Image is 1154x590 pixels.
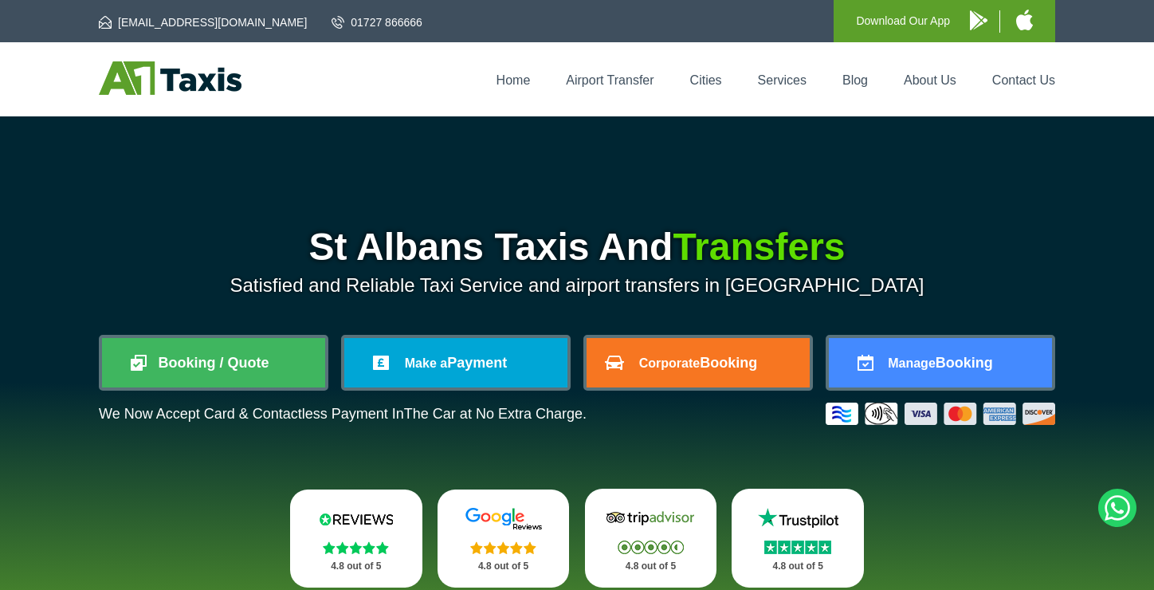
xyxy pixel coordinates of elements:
img: Reviews.io [308,507,404,531]
p: 4.8 out of 5 [749,557,846,576]
p: 4.8 out of 5 [308,557,405,576]
a: Home [497,73,531,87]
span: The Car at No Extra Charge. [404,406,587,422]
p: 4.8 out of 5 [455,557,552,576]
a: Reviews.io Stars 4.8 out of 5 [290,490,422,588]
img: Stars [323,541,389,554]
a: Google Stars 4.8 out of 5 [438,490,570,588]
a: Trustpilot Stars 4.8 out of 5 [732,489,864,588]
img: Stars [764,541,831,554]
img: A1 Taxis St Albans LTD [99,61,241,95]
a: About Us [904,73,956,87]
img: Credit And Debit Cards [826,403,1055,425]
a: Tripadvisor Stars 4.8 out of 5 [585,489,717,588]
img: Stars [618,541,684,554]
img: A1 Taxis Android App [970,10,987,30]
a: Cities [690,73,722,87]
a: Services [758,73,807,87]
img: Tripadvisor [603,506,698,530]
p: We Now Accept Card & Contactless Payment In [99,406,587,423]
a: 01727 866666 [332,14,422,30]
h1: St Albans Taxis And [99,228,1055,266]
img: A1 Taxis iPhone App [1016,10,1033,30]
a: Blog [842,73,868,87]
span: Make a [405,356,447,370]
a: Make aPayment [344,338,567,387]
p: 4.8 out of 5 [603,557,700,576]
a: Airport Transfer [566,73,654,87]
img: Google [456,507,551,531]
span: Transfers [673,226,845,268]
p: Download Our App [856,11,950,31]
p: Satisfied and Reliable Taxi Service and airport transfers in [GEOGRAPHIC_DATA] [99,274,1055,297]
a: ManageBooking [829,338,1052,387]
span: Corporate [639,356,700,370]
a: CorporateBooking [587,338,810,387]
span: Manage [888,356,936,370]
img: Stars [470,541,536,554]
a: Booking / Quote [102,338,325,387]
a: [EMAIL_ADDRESS][DOMAIN_NAME] [99,14,307,30]
a: Contact Us [992,73,1055,87]
img: Trustpilot [750,506,846,530]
